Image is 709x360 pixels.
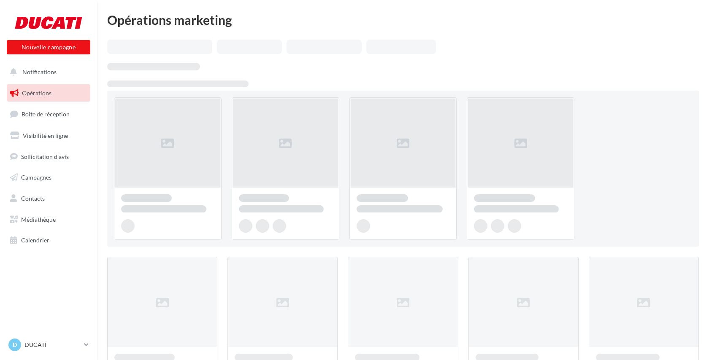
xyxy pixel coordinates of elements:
span: Contacts [21,195,45,202]
a: Contacts [5,190,92,207]
span: Campagnes [21,174,51,181]
span: Opérations [22,89,51,97]
p: DUCATI [24,341,81,349]
a: Campagnes [5,169,92,186]
span: Boîte de réception [22,110,70,118]
a: Boîte de réception [5,105,92,123]
span: Notifications [22,68,57,75]
a: Visibilité en ligne [5,127,92,145]
button: Notifications [5,63,89,81]
a: Calendrier [5,231,92,249]
a: Opérations [5,84,92,102]
div: Opérations marketing [107,13,699,26]
span: Médiathèque [21,216,56,223]
button: Nouvelle campagne [7,40,90,54]
a: D DUCATI [7,337,90,353]
span: Calendrier [21,236,49,244]
a: Médiathèque [5,211,92,228]
a: Sollicitation d'avis [5,148,92,166]
span: D [13,341,17,349]
span: Sollicitation d'avis [21,153,69,160]
span: Visibilité en ligne [23,132,68,139]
